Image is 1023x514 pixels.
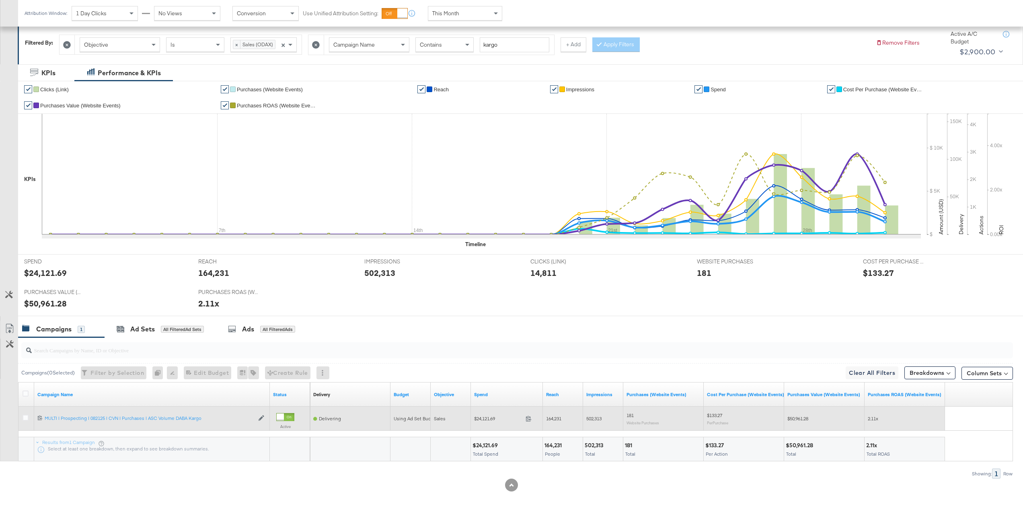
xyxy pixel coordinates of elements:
div: 181 [625,442,635,449]
div: Using Ad Set Budget [394,415,438,422]
span: Conversion [237,10,266,17]
div: 502,313 [585,442,606,449]
span: Spend [711,86,726,93]
sub: Per Purchase [707,420,728,425]
div: $24,121.69 [24,267,67,279]
div: $24,121.69 [472,442,500,449]
a: MULTI | Prospecting | 082125 | CVN | Purchases | ASC Volume DABA Kargo [45,415,254,422]
label: Use Unified Attribution Setting: [303,10,378,17]
div: 14,811 [530,267,557,279]
span: Cost Per Purchase (Website Events) [843,86,924,93]
div: $133.27 [705,442,726,449]
div: Active A/C Budget [951,30,995,45]
span: 502,313 [586,415,602,421]
a: ✔ [694,85,703,93]
a: Reflects the ability of your Ad Campaign to achieve delivery based on ad states, schedule and bud... [313,391,330,398]
div: MULTI | Prospecting | 082125 | CVN | Purchases | ASC Volume DABA Kargo [45,415,254,421]
span: SPEND [24,258,84,265]
div: Ad Sets [130,325,155,334]
a: ✔ [24,85,32,93]
span: Purchases (Website Events) [237,86,303,93]
div: Delivery [313,391,330,398]
div: $133.27 [863,267,894,279]
span: No Views [158,10,182,17]
span: Total [786,451,796,457]
div: 1 [78,326,85,333]
span: 164,231 [546,415,561,421]
a: ✔ [221,85,229,93]
button: $2,900.00 [956,45,1005,58]
span: Sales (ODAX) [240,40,275,48]
span: Purchases Value (Website Events) [40,103,121,109]
div: Filtered By: [25,39,53,47]
text: Amount (USD) [937,199,945,234]
a: Your campaign name. [37,391,267,398]
span: Total ROAS [867,451,890,457]
a: ✔ [827,85,835,93]
div: 181 [697,267,711,279]
span: $24,121.69 [474,415,522,421]
a: Shows the current state of your Ad Campaign. [273,391,307,398]
span: 181 [627,412,634,418]
span: Clear all [279,38,286,51]
span: Per Action [706,451,728,457]
span: WEBSITE PURCHASES [697,258,757,265]
span: PURCHASES VALUE (WEBSITE EVENTS) [24,288,84,296]
div: 1 [992,469,1000,479]
input: Enter a search term [480,37,549,52]
span: COST PER PURCHASE (WEBSITE EVENTS) [863,258,923,265]
span: $50,961.28 [787,415,808,421]
div: Attribution Window: [24,10,68,16]
div: 164,231 [198,267,229,279]
a: The total amount spent to date. [474,391,540,398]
span: PURCHASES ROAS (WEBSITE EVENTS) [198,288,259,296]
a: ✔ [417,85,425,93]
div: Ads [242,325,254,334]
span: Is [170,41,175,48]
span: 2.11x [868,415,878,421]
div: $50,961.28 [786,442,816,449]
div: KPIs [41,68,55,78]
span: Total [625,451,635,457]
span: Contains [420,41,442,48]
button: Column Sets [961,367,1013,380]
div: 0 [152,366,167,379]
div: $50,961.28 [24,298,67,309]
div: 164,231 [544,442,564,449]
a: ✔ [550,85,558,93]
a: The total value of the purchase actions divided by spend tracked by your Custom Audience pixel on... [868,391,942,398]
span: Purchases ROAS (Website Events) [237,103,317,109]
span: Delivering [319,415,341,421]
span: Reach [433,86,449,93]
a: ✔ [24,101,32,109]
button: + Add [561,37,586,52]
span: × [281,41,285,48]
span: 1 Day Clicks [76,10,107,17]
a: The average cost for each purchase tracked by your Custom Audience pixel on your website after pe... [707,391,784,398]
span: × [233,40,240,48]
div: KPIs [24,175,36,183]
button: Breakdowns [904,366,955,379]
span: Campaign Name [333,41,375,48]
a: The total value of the purchase actions tracked by your Custom Audience pixel on your website aft... [787,391,861,398]
span: Clear All Filters [849,368,895,378]
button: Remove Filters [876,39,920,47]
span: Sales [434,415,446,421]
div: $2,900.00 [959,46,996,58]
div: Showing: [972,471,992,477]
a: Your campaign's objective. [434,391,468,398]
text: Delivery [957,214,965,234]
span: Total Spend [473,451,498,457]
div: All Filtered Ads [260,326,295,333]
label: Active [276,424,294,429]
span: IMPRESSIONS [364,258,425,265]
sub: Website Purchases [627,420,659,425]
span: This Month [432,10,459,17]
div: 2.11x [866,442,879,449]
span: Clicks (Link) [40,86,69,93]
div: Performance & KPIs [98,68,161,78]
div: All Filtered Ad Sets [161,326,204,333]
div: Campaigns ( 0 Selected) [21,369,75,376]
text: Actions [978,216,985,234]
a: ✔ [221,101,229,109]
